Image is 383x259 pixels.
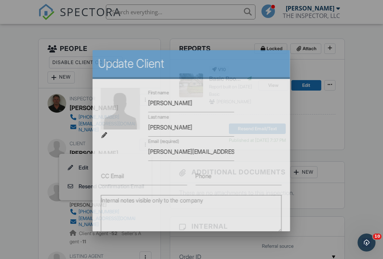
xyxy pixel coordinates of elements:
[98,56,285,71] h2: Update Client
[148,114,169,121] label: Last name
[148,138,180,145] label: Email (required)
[101,196,203,204] label: Internal notes visible only to the company
[101,172,124,180] label: CC Email
[373,234,382,240] span: 10
[196,172,212,180] label: Phone
[148,89,169,96] label: First name
[358,234,376,252] iframe: Intercom live chat
[101,88,140,129] img: default-user-f0147aede5fd5fa78ca7ade42f37bd4542148d508eef1c3d3ea960f66861d68b.jpg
